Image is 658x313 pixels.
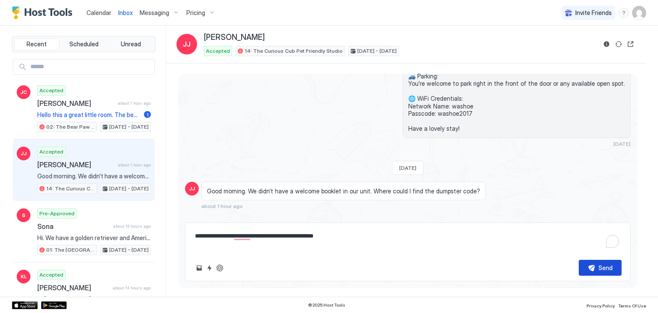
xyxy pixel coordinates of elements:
[189,185,195,193] span: JJ
[207,187,480,195] span: Good morning. We didn’t have a welcome booklet in our unit. Where could I find the dumpster code?
[39,148,63,156] span: Accepted
[37,172,151,180] span: Good morning. We didn’t have a welcome booklet in our unit. Where could I find the dumpster code?
[46,123,95,131] span: 02: The Bear Paw Pet Friendly King Studio
[22,211,25,219] span: S
[21,150,27,157] span: JJ
[14,38,60,50] button: Recent
[109,123,149,131] span: [DATE] - [DATE]
[598,263,613,272] div: Send
[194,228,622,253] textarea: To enrich screen reader interactions, please activate Accessibility in Grammarly extension settings
[118,8,133,17] a: Inbox
[46,185,95,193] span: 14: The Curious Cub Pet Friendly Studio
[121,40,141,48] span: Unread
[586,301,615,310] a: Privacy Policy
[41,301,67,309] a: Google Play Store
[37,222,110,231] span: Sona
[27,40,47,48] span: Recent
[619,8,629,18] div: menu
[551,215,631,226] button: Scheduled Messages
[601,39,612,49] button: Reservation information
[109,185,149,193] span: [DATE] - [DATE]
[87,8,111,17] a: Calendar
[113,285,151,291] span: about 14 hours ago
[613,39,624,49] button: Sync reservation
[37,295,151,303] span: Hi [PERSON_NAME], thanks for booking your stay with us! Details of your Booking: 📍 [STREET_ADDRES...
[12,36,156,52] div: tab-group
[12,301,38,309] a: App Store
[108,38,153,50] button: Unread
[399,165,416,171] span: [DATE]
[46,246,95,254] span: 01: The [GEOGRAPHIC_DATA] at The [GEOGRAPHIC_DATA]
[215,263,225,273] button: ChatGPT Auto Reply
[575,9,612,17] span: Invite Friends
[69,40,99,48] span: Scheduled
[625,39,636,49] button: Open reservation
[20,88,27,96] span: JC
[618,303,646,308] span: Terms Of Use
[37,99,114,108] span: [PERSON_NAME]
[632,6,646,20] div: User profile
[109,246,149,254] span: [DATE] - [DATE]
[618,301,646,310] a: Terms Of Use
[37,283,109,292] span: [PERSON_NAME]
[12,6,76,19] a: Host Tools Logo
[245,47,343,55] span: 14: The Curious Cub Pet Friendly Studio
[61,38,107,50] button: Scheduled
[118,100,151,106] span: about 1 hour ago
[118,9,133,16] span: Inbox
[183,39,191,49] span: JJ
[147,111,149,118] span: 1
[27,60,154,74] input: Input Field
[357,47,397,55] span: [DATE] - [DATE]
[579,260,622,276] button: Send
[37,111,141,119] span: Hello this a great little room. The bed unfortunately is very hard. Do you have a mattress or foa...
[308,302,345,308] span: © 2025 Host Tools
[204,263,215,273] button: Quick reply
[186,9,205,17] span: Pricing
[201,203,243,209] span: about 1 hour ago
[39,271,63,279] span: Accepted
[37,160,114,169] span: [PERSON_NAME]
[206,47,230,55] span: Accepted
[118,162,151,168] span: about 1 hour ago
[586,303,615,308] span: Privacy Policy
[87,9,111,16] span: Calendar
[21,273,27,280] span: KL
[113,223,151,229] span: about 13 hours ago
[613,141,631,147] span: [DATE]
[37,234,151,242] span: Hi. We have a golden retriever and American bulldog. Can we stay at your place?
[204,33,265,42] span: [PERSON_NAME]
[39,210,75,217] span: Pre-Approved
[194,263,204,273] button: Upload image
[39,87,63,94] span: Accepted
[140,9,169,17] span: Messaging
